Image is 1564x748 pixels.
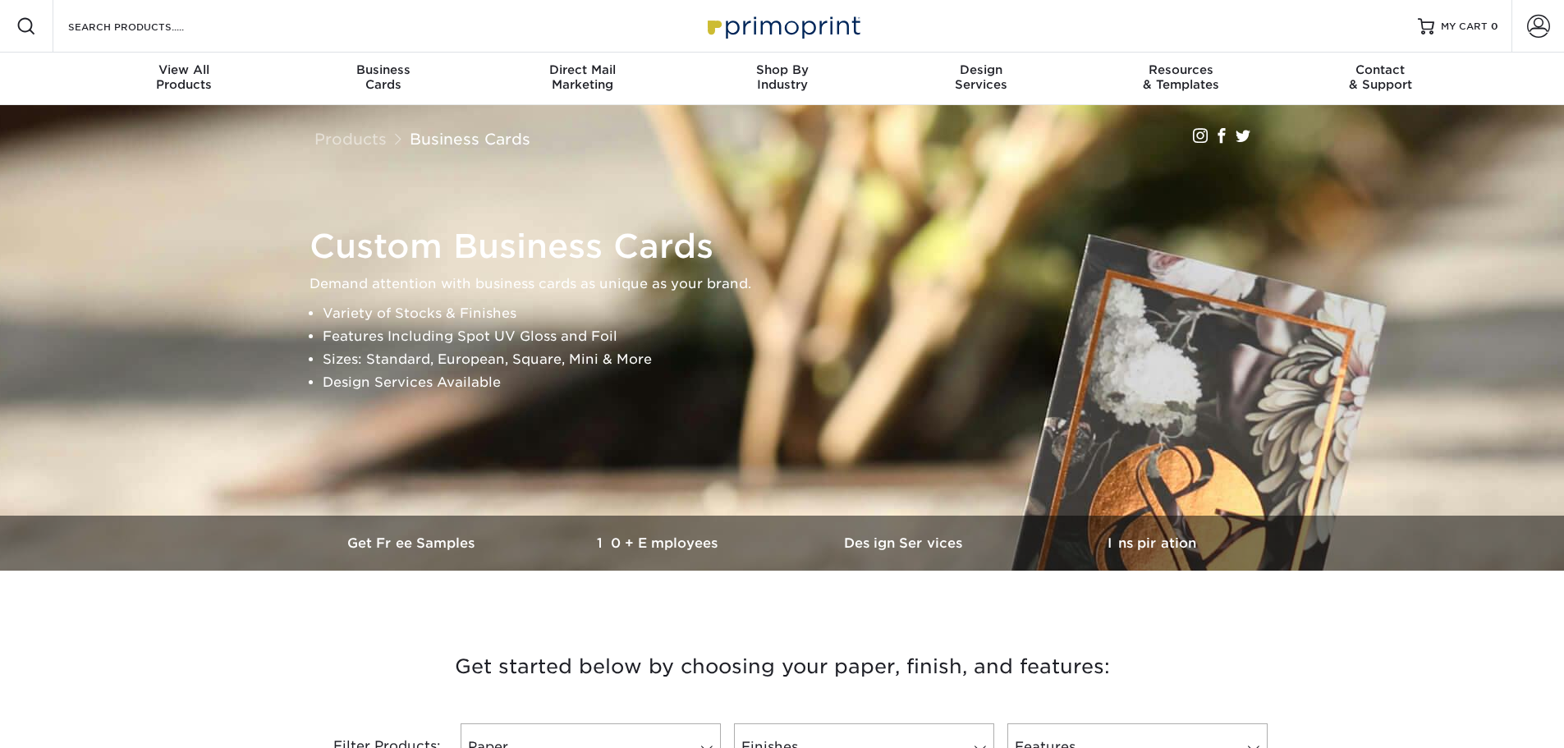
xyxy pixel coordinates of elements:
[302,630,1263,704] h3: Get started below by choosing your paper, finish, and features:
[323,325,1270,348] li: Features Including Spot UV Gloss and Foil
[882,62,1081,77] span: Design
[1081,62,1281,92] div: & Templates
[1441,20,1488,34] span: MY CART
[1081,53,1281,105] a: Resources& Templates
[283,62,483,77] span: Business
[67,16,227,36] input: SEARCH PRODUCTS.....
[323,371,1270,394] li: Design Services Available
[536,535,782,551] h3: 10+ Employees
[314,130,387,148] a: Products
[290,516,536,571] a: Get Free Samples
[85,62,284,77] span: View All
[882,62,1081,92] div: Services
[1491,21,1498,32] span: 0
[682,53,882,105] a: Shop ByIndustry
[483,62,682,92] div: Marketing
[483,62,682,77] span: Direct Mail
[310,227,1270,266] h1: Custom Business Cards
[483,53,682,105] a: Direct MailMarketing
[323,348,1270,371] li: Sizes: Standard, European, Square, Mini & More
[682,62,882,77] span: Shop By
[283,62,483,92] div: Cards
[536,516,782,571] a: 10+ Employees
[1281,62,1480,92] div: & Support
[882,53,1081,105] a: DesignServices
[1281,62,1480,77] span: Contact
[682,62,882,92] div: Industry
[310,273,1270,296] p: Demand attention with business cards as unique as your brand.
[782,516,1029,571] a: Design Services
[1281,53,1480,105] a: Contact& Support
[290,535,536,551] h3: Get Free Samples
[283,53,483,105] a: BusinessCards
[1029,535,1275,551] h3: Inspiration
[85,62,284,92] div: Products
[1081,62,1281,77] span: Resources
[323,302,1270,325] li: Variety of Stocks & Finishes
[85,53,284,105] a: View AllProducts
[1029,516,1275,571] a: Inspiration
[410,130,530,148] a: Business Cards
[700,8,865,44] img: Primoprint
[782,535,1029,551] h3: Design Services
